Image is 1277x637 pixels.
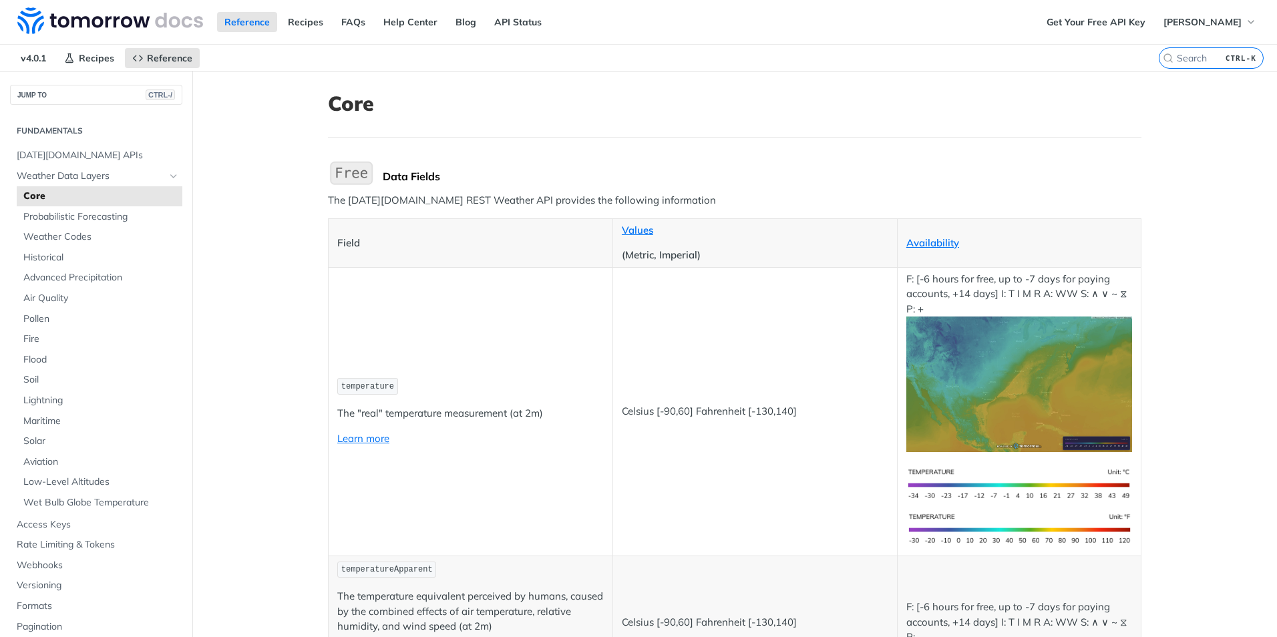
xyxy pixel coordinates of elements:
[57,48,122,68] a: Recipes
[10,617,182,637] a: Pagination
[10,125,182,137] h2: Fundamentals
[17,248,182,268] a: Historical
[337,589,604,634] p: The temperature equivalent perceived by humans, caused by the combined effects of air temperature...
[17,329,182,349] a: Fire
[23,496,179,509] span: Wet Bulb Globe Temperature
[23,312,179,326] span: Pollen
[10,535,182,555] a: Rate Limiting & Tokens
[448,12,484,32] a: Blog
[23,415,179,428] span: Maritime
[1156,12,1264,32] button: [PERSON_NAME]
[217,12,277,32] a: Reference
[328,91,1141,116] h1: Core
[79,52,114,64] span: Recipes
[17,472,182,492] a: Low-Level Altitudes
[17,579,179,592] span: Versioning
[168,171,179,182] button: Hide subpages for Weather Data Layers
[17,431,182,451] a: Solar
[17,268,182,288] a: Advanced Precipitation
[341,565,433,574] span: temperatureApparent
[906,236,959,249] a: Availability
[383,170,1141,183] div: Data Fields
[17,370,182,390] a: Soil
[328,193,1141,208] p: The [DATE][DOMAIN_NAME] REST Weather API provides the following information
[337,236,604,251] p: Field
[17,559,179,572] span: Webhooks
[906,477,1132,489] span: Expand image
[125,48,200,68] a: Reference
[376,12,445,32] a: Help Center
[147,52,192,64] span: Reference
[23,353,179,367] span: Flood
[337,432,389,445] a: Learn more
[17,227,182,247] a: Weather Codes
[10,596,182,616] a: Formats
[1163,53,1173,63] svg: Search
[1222,51,1260,65] kbd: CTRL-K
[906,377,1132,390] span: Expand image
[622,224,653,236] a: Values
[17,391,182,411] a: Lightning
[23,435,179,448] span: Solar
[17,620,179,634] span: Pagination
[17,309,182,329] a: Pollen
[281,12,331,32] a: Recipes
[17,207,182,227] a: Probabilistic Forecasting
[17,350,182,370] a: Flood
[334,12,373,32] a: FAQs
[17,186,182,206] a: Core
[23,475,179,489] span: Low-Level Altitudes
[10,146,182,166] a: [DATE][DOMAIN_NAME] APIs
[146,89,175,100] span: CTRL-/
[10,515,182,535] a: Access Keys
[487,12,549,32] a: API Status
[17,538,179,552] span: Rate Limiting & Tokens
[10,576,182,596] a: Versioning
[17,170,165,183] span: Weather Data Layers
[17,518,179,532] span: Access Keys
[1163,16,1242,28] span: [PERSON_NAME]
[23,271,179,284] span: Advanced Precipitation
[906,521,1132,534] span: Expand image
[341,382,394,391] span: temperature
[23,373,179,387] span: Soil
[17,493,182,513] a: Wet Bulb Globe Temperature
[10,85,182,105] button: JUMP TOCTRL-/
[23,210,179,224] span: Probabilistic Forecasting
[622,248,888,263] p: (Metric, Imperial)
[17,288,182,308] a: Air Quality
[23,230,179,244] span: Weather Codes
[23,292,179,305] span: Air Quality
[622,615,888,630] p: Celsius [-90,60] Fahrenheit [-130,140]
[17,149,179,162] span: [DATE][DOMAIN_NAME] APIs
[17,600,179,613] span: Formats
[17,452,182,472] a: Aviation
[23,190,179,203] span: Core
[10,166,182,186] a: Weather Data LayersHide subpages for Weather Data Layers
[23,251,179,264] span: Historical
[17,7,203,34] img: Tomorrow.io Weather API Docs
[23,333,179,346] span: Fire
[23,394,179,407] span: Lightning
[10,556,182,576] a: Webhooks
[622,404,888,419] p: Celsius [-90,60] Fahrenheit [-130,140]
[906,272,1132,452] p: F: [-6 hours for free, up to -7 days for paying accounts, +14 days] I: T I M R A: WW S: ∧ ∨ ~ ⧖ P: +
[23,455,179,469] span: Aviation
[1039,12,1153,32] a: Get Your Free API Key
[13,48,53,68] span: v4.0.1
[337,406,604,421] p: The "real" temperature measurement (at 2m)
[17,411,182,431] a: Maritime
